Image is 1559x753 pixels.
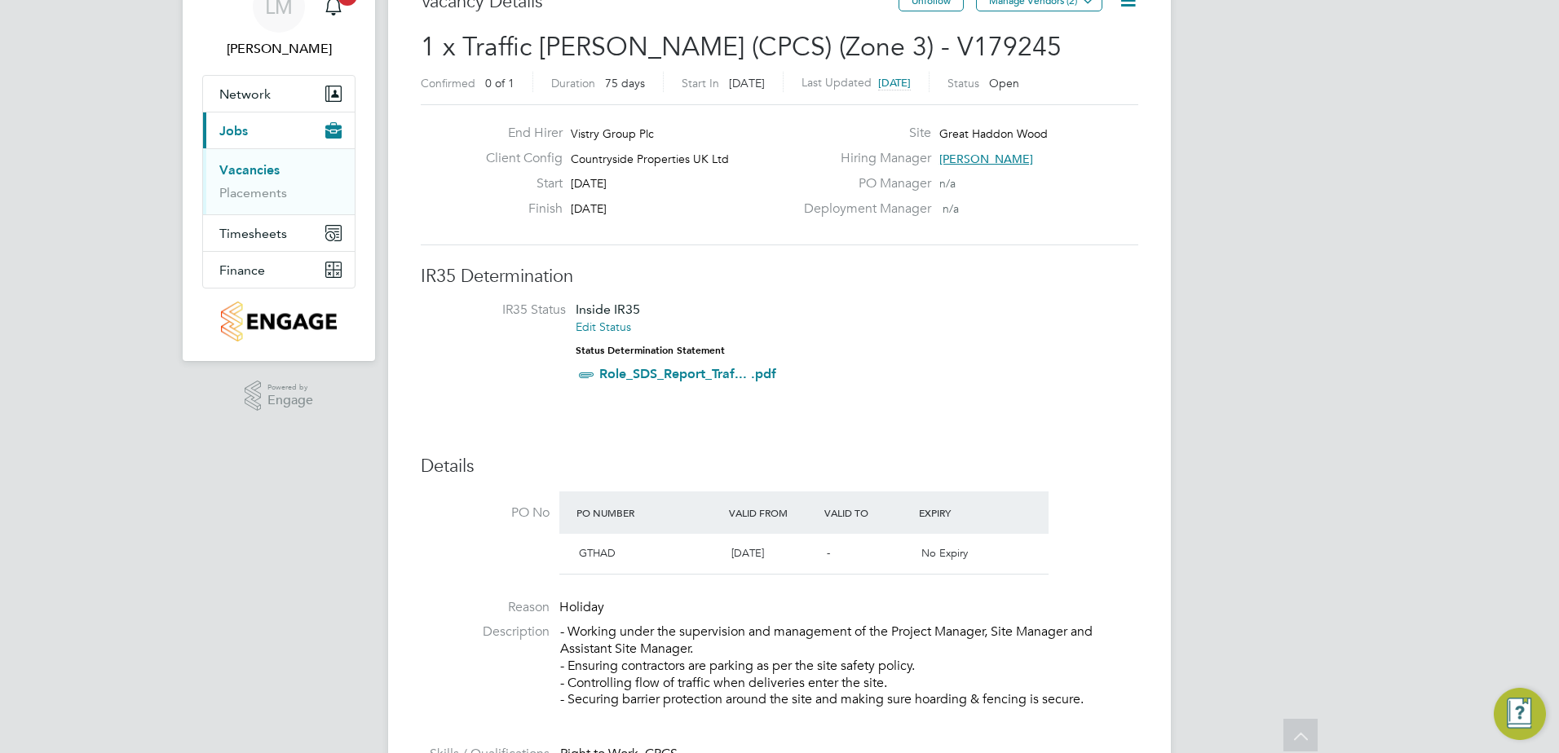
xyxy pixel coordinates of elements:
span: [DATE] [729,76,765,90]
div: PO Number [572,498,725,527]
p: - Working under the supervision and management of the Project Manager, Site Manager and Assistant... [560,623,1138,708]
label: Hiring Manager [794,150,931,167]
h3: Details [421,455,1138,478]
div: Valid To [820,498,916,527]
span: n/a [939,176,956,191]
label: Start In [682,76,719,90]
span: 75 days [605,76,645,90]
a: Role_SDS_Report_Traf... .pdf [599,366,776,381]
button: Timesheets [203,215,355,251]
button: Jobs [203,112,355,148]
span: Jobs [219,123,248,139]
span: 0 of 1 [485,76,515,90]
label: Site [794,125,931,142]
label: IR35 Status [437,302,566,319]
span: n/a [943,201,959,216]
label: Confirmed [421,76,475,90]
button: Finance [203,252,355,288]
span: Engage [267,394,313,407]
label: Start [473,175,563,192]
span: Timesheets [219,226,287,241]
span: Network [219,86,271,102]
a: Powered byEngage [245,381,314,412]
span: [DATE] [571,176,607,191]
label: Deployment Manager [794,200,931,218]
label: Last Updated [802,75,872,90]
a: Placements [219,185,287,200]
span: - [827,546,830,560]
label: PO No [421,504,550,522]
span: Inside IR35 [576,302,640,317]
span: Powered by [267,381,313,394]
span: [PERSON_NAME] [939,152,1033,166]
h3: IR35 Determination [421,265,1138,288]
label: PO Manager [794,175,931,192]
label: Finish [473,200,563,218]
span: Finance [219,262,265,278]
label: Duration [551,76,595,90]
label: Status [947,76,979,90]
button: Engage Resource Center [1494,688,1546,740]
label: Client Config [473,150,563,167]
span: Vistry Group Plc [571,126,654,141]
span: GTHAD [579,546,616,560]
img: countryside-properties-logo-retina.png [221,302,336,341]
a: Edit Status [576,319,631,334]
span: 1 x Traffic [PERSON_NAME] (CPCS) (Zone 3) - V179245 [421,31,1062,63]
span: [DATE] [571,201,607,216]
div: Jobs [203,148,355,214]
span: Lauren Morton [202,39,356,59]
span: [DATE] [731,546,764,560]
span: Great Haddon Wood [939,126,1048,141]
span: [DATE] [878,76,911,90]
div: Valid From [725,498,820,527]
span: Countryside Properties UK Ltd [571,152,729,166]
a: Go to home page [202,302,356,341]
strong: Status Determination Statement [576,345,725,356]
label: End Hirer [473,125,563,142]
span: Open [989,76,1019,90]
a: Vacancies [219,162,280,178]
span: Holiday [559,599,604,615]
label: Reason [421,599,550,616]
button: Network [203,76,355,112]
span: No Expiry [921,546,968,560]
label: Description [421,623,550,641]
div: Expiry [915,498,1010,527]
